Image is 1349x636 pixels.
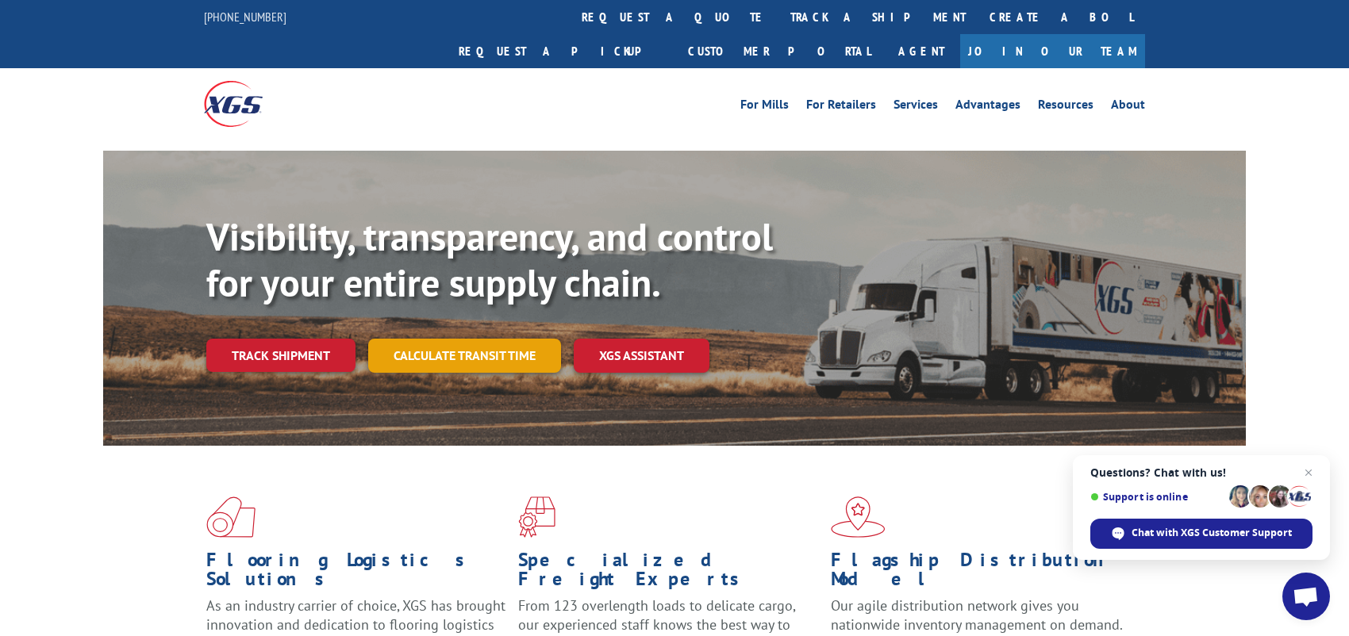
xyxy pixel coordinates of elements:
a: About [1111,98,1145,116]
a: XGS ASSISTANT [574,339,709,373]
h1: Flooring Logistics Solutions [206,550,506,596]
a: Open chat [1282,573,1330,620]
a: Services [894,98,938,116]
a: [PHONE_NUMBER] [204,9,286,25]
span: Support is online [1090,491,1224,503]
a: For Mills [740,98,789,116]
a: Track shipment [206,339,356,372]
a: Agent [882,34,960,68]
span: Chat with XGS Customer Support [1090,519,1312,549]
a: Advantages [955,98,1020,116]
a: Calculate transit time [368,339,561,373]
span: Chat with XGS Customer Support [1132,526,1292,540]
b: Visibility, transparency, and control for your entire supply chain. [206,212,773,307]
span: Our agile distribution network gives you nationwide inventory management on demand. [831,596,1123,634]
img: xgs-icon-total-supply-chain-intelligence-red [206,496,256,538]
a: Join Our Team [960,34,1145,68]
img: xgs-icon-focused-on-flooring-red [518,496,555,538]
a: Request a pickup [447,34,676,68]
h1: Specialized Freight Experts [518,550,818,596]
a: Customer Portal [676,34,882,68]
a: Resources [1038,98,1093,116]
h1: Flagship Distribution Model [831,550,1131,596]
a: For Retailers [806,98,876,116]
span: Questions? Chat with us! [1090,466,1312,479]
img: xgs-icon-flagship-distribution-model-red [831,496,886,538]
